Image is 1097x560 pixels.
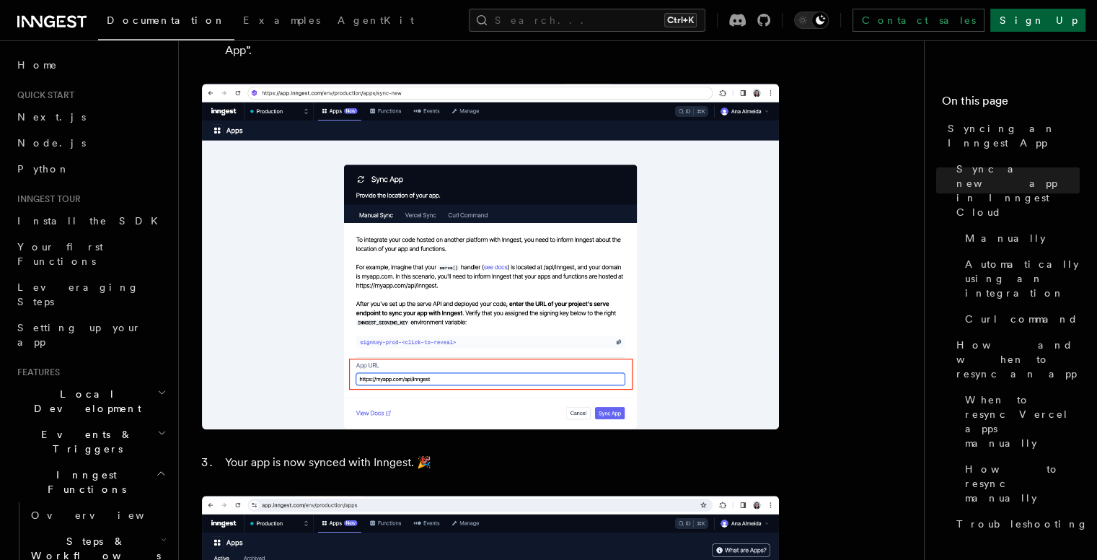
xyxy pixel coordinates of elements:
a: Contact sales [853,9,984,32]
a: Examples [234,4,329,39]
a: Manually [959,225,1080,251]
span: Events & Triggers [12,427,157,456]
a: Documentation [98,4,234,40]
li: Your app is now synced with Inngest. 🎉 [221,452,779,473]
span: Syncing an Inngest App [948,121,1080,150]
span: Curl command [965,312,1078,326]
a: Curl command [959,306,1080,332]
span: Quick start [12,89,74,101]
a: Home [12,52,169,78]
a: Sync a new app in Inngest Cloud [951,156,1080,225]
a: Install the SDK [12,208,169,234]
span: AgentKit [338,14,414,26]
a: How and when to resync an app [951,332,1080,387]
a: AgentKit [329,4,423,39]
span: Your first Functions [17,241,103,267]
span: Documentation [107,14,226,26]
span: Sync a new app in Inngest Cloud [956,162,1080,219]
a: Syncing an Inngest App [942,115,1080,156]
button: Inngest Functions [12,462,169,502]
span: When to resync Vercel apps manually [965,393,1080,450]
button: Toggle dark mode [794,12,829,29]
a: How to resync manually [959,456,1080,511]
a: Setting up your app [12,315,169,355]
a: When to resync Vercel apps manually [959,387,1080,456]
span: Examples [243,14,320,26]
span: How and when to resync an app [956,338,1080,381]
span: Leveraging Steps [17,281,139,307]
span: Next.js [17,111,86,123]
span: Setting up your app [17,322,141,348]
span: Overview [31,509,180,521]
a: Automatically using an integration [959,251,1080,306]
span: How to resync manually [965,462,1080,505]
button: Search...Ctrl+K [469,9,705,32]
a: Leveraging Steps [12,274,169,315]
h4: On this page [942,92,1080,115]
span: Home [17,58,58,72]
span: Troubleshooting [956,517,1088,531]
span: Local Development [12,387,157,416]
a: Python [12,156,169,182]
span: Python [17,163,70,175]
a: Next.js [12,104,169,130]
a: Troubleshooting [951,511,1080,537]
kbd: Ctrl+K [664,13,697,27]
span: Manually [965,231,1046,245]
a: Overview [25,502,169,528]
span: Inngest Functions [12,468,156,496]
a: Node.js [12,130,169,156]
img: Sync New App form where you paste your project’s serve endpoint to inform Inngest about the locat... [202,84,779,429]
span: Node.js [17,137,86,149]
span: Features [12,367,60,378]
span: Automatically using an integration [965,257,1080,300]
button: Local Development [12,381,169,421]
button: Events & Triggers [12,421,169,462]
a: Sign Up [990,9,1085,32]
span: Install the SDK [17,215,167,227]
span: Inngest tour [12,193,81,205]
a: Your first Functions [12,234,169,274]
